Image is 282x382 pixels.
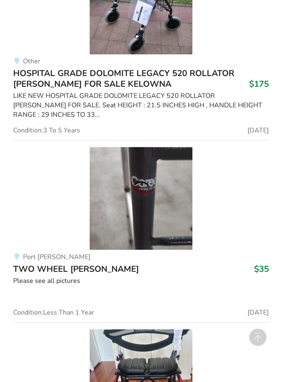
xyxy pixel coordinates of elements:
div: LIKE NEW HOSPITAL GRADE DOLOMITE LEGACY 520 ROLLATOR [PERSON_NAME] FOR SALE. Seat HEIGHT : 21.5 I... [13,91,269,120]
h3: $175 [249,79,269,89]
a: mobility-two wheel walkerPort [PERSON_NAME]TWO WHEEL [PERSON_NAME]$35Please see all picturesCondi... [13,140,269,322]
span: Condition: 3 To 5 Years [13,127,80,133]
span: Condition: Less Than 1 Year [13,309,94,315]
span: [DATE] [247,309,269,315]
h3: $35 [254,263,269,274]
span: HOSPITAL GRADE DOLOMITE LEGACY 520 ROLLATOR [PERSON_NAME] FOR SALE KELOWNA [13,67,234,90]
span: TWO WHEEL [PERSON_NAME] [13,263,139,274]
span: Port [PERSON_NAME] [23,252,90,261]
div: Please see all pictures [13,276,269,285]
img: mobility-two wheel walker [90,147,192,250]
span: Other [23,57,40,66]
span: [DATE] [247,127,269,133]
